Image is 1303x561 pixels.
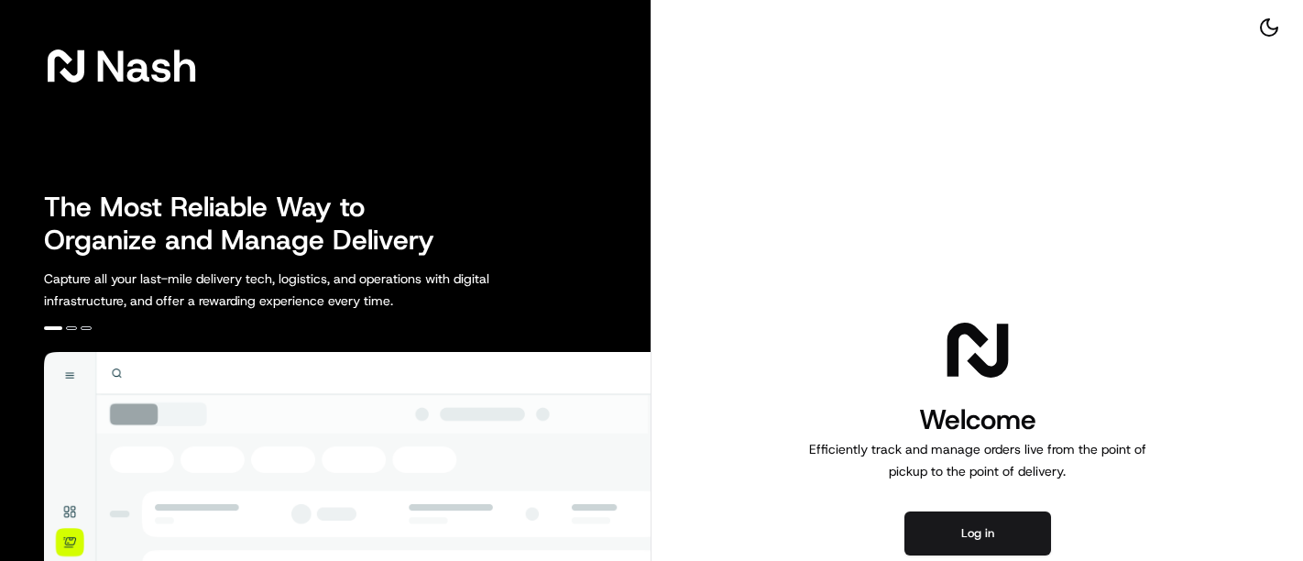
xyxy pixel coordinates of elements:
p: Efficiently track and manage orders live from the point of pickup to the point of delivery. [802,438,1154,482]
span: Nash [95,48,197,84]
h2: The Most Reliable Way to Organize and Manage Delivery [44,191,454,257]
p: Capture all your last-mile delivery tech, logistics, and operations with digital infrastructure, ... [44,268,572,312]
button: Log in [904,511,1051,555]
h1: Welcome [802,401,1154,438]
